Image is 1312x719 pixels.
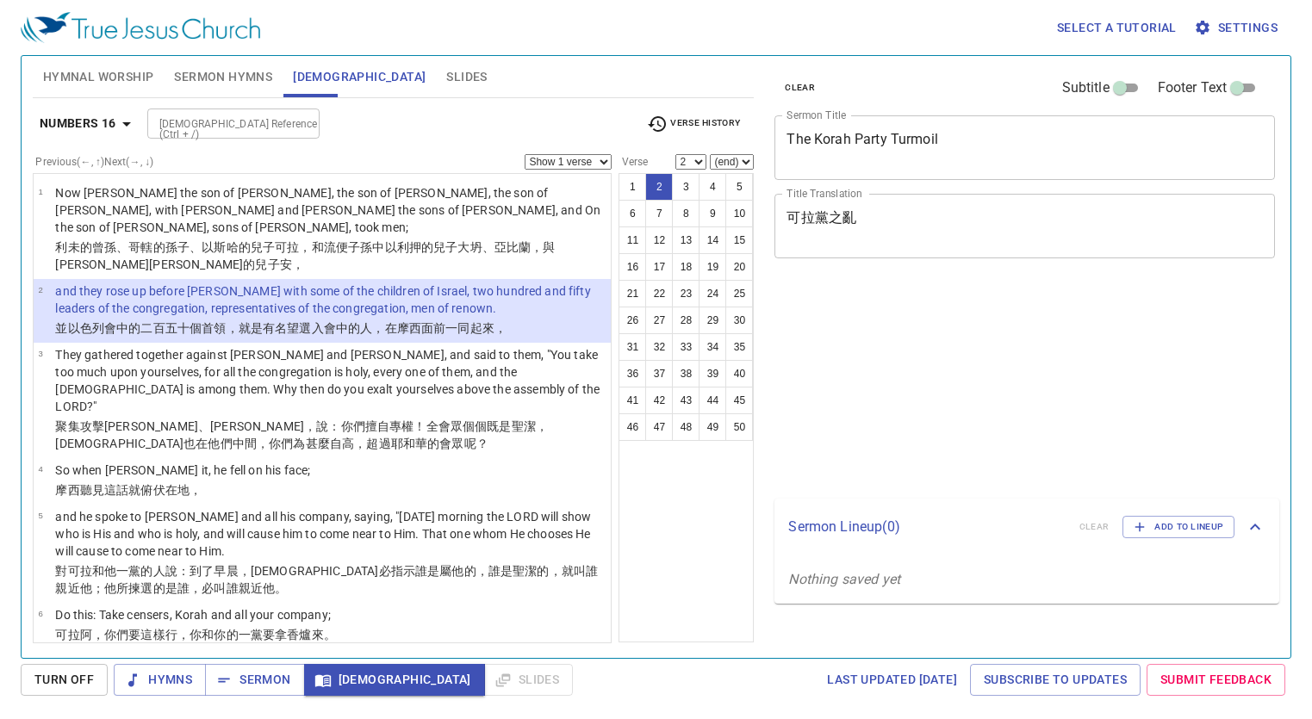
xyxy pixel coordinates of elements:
wh1121: 安 [280,257,304,271]
wh6440: ， [190,483,202,497]
button: 12 [645,226,673,254]
button: 33 [672,333,700,361]
p: 對 [55,562,606,597]
button: 49 [699,413,726,441]
b: Numbers 16 [40,113,116,134]
button: 18 [672,253,700,281]
button: 28 [672,307,700,334]
wh1242: ，[DEMOGRAPHIC_DATA] [55,564,598,595]
button: 45 [725,387,753,414]
p: So when [PERSON_NAME] it, he fell on his face; [55,462,310,479]
wh4872: 、[PERSON_NAME] [55,419,548,450]
wh4150: 的人 [348,321,507,335]
wh1121: 、哥轄 [55,240,555,271]
wh5387: ，就是有名望 [227,321,507,335]
button: 4 [699,173,726,201]
button: 16 [619,253,646,281]
button: 26 [619,307,646,334]
wh4289: 來。 [312,628,336,642]
button: 23 [672,280,700,307]
button: 39 [699,360,726,387]
textarea: The Korah Party Turmoil [787,131,1263,164]
button: 35 [725,333,753,361]
wh1121: 可拉 [55,240,555,271]
button: 41 [619,387,646,414]
wh6955: 的孫子 [55,240,555,271]
p: Now [PERSON_NAME] the son of [PERSON_NAME], the son of [PERSON_NAME], the son of [PERSON_NAME], w... [55,184,606,236]
wh7126: 他；他所揀選的 [80,581,288,595]
span: Footer Text [1158,77,1228,98]
button: 43 [672,387,700,414]
wh5307: 在地 [165,483,202,497]
span: clear [785,80,815,96]
button: Select a tutorial [1050,12,1184,44]
span: 2 [38,285,42,294]
button: Hymns [114,664,206,696]
wh6431: 的兒子 [243,257,304,271]
button: 48 [672,413,700,441]
button: 27 [645,307,673,334]
button: 36 [619,360,646,387]
wh559: ：到了早晨 [55,564,598,595]
button: 2 [645,173,673,201]
p: Sermon Lineup ( 0 ) [788,517,1065,537]
button: Numbers 16 [33,108,144,139]
span: Sermon [219,669,290,691]
wh4872: 面前 [421,321,507,335]
p: 利未 [55,239,606,273]
wh7141: 和他一黨 [55,564,598,595]
button: 8 [672,200,700,227]
span: Submit Feedback [1160,669,1272,691]
button: 3 [672,173,700,201]
button: 20 [725,253,753,281]
button: 19 [699,253,726,281]
button: 7 [645,200,673,227]
button: 38 [672,360,700,387]
wh6951: 呢？ [464,437,488,450]
span: Slides [446,66,487,88]
span: [DEMOGRAPHIC_DATA] [318,669,471,691]
p: 聚集 [55,418,606,452]
wh1696: 可拉 [55,564,598,595]
a: Last updated [DATE] [820,664,964,696]
button: 50 [725,413,753,441]
wh6950: 攻擊[PERSON_NAME] [55,419,548,450]
wh1121: 、以斯哈 [55,240,555,271]
button: 47 [645,413,673,441]
button: 14 [699,226,726,254]
button: 42 [645,387,673,414]
button: clear [774,77,825,98]
span: 1 [38,187,42,196]
wh7141: ，和流便 [55,240,555,271]
wh3947: 香爐 [287,628,336,642]
button: Settings [1191,12,1284,44]
button: 13 [672,226,700,254]
span: Subscribe to Updates [984,669,1127,691]
wh2572: 首領 [202,321,507,335]
wh6440: 一同起來 [445,321,507,335]
a: Submit Feedback [1147,664,1285,696]
button: 17 [645,253,673,281]
button: 29 [699,307,726,334]
wh7141: 阿，你們要這樣行 [80,628,336,642]
wh8085: 這話就俯伏 [104,483,202,497]
button: 1 [619,173,646,201]
button: 15 [725,226,753,254]
span: Add to Lineup [1134,519,1223,535]
button: 25 [725,280,753,307]
p: Do this: Take censers, Korah and all your company; [55,606,336,623]
wh8432: ，你們為甚麼自高 [257,437,488,450]
button: 10 [725,200,753,227]
wh7126: 他。 [263,581,287,595]
button: Verse History [637,111,750,137]
p: 可拉 [55,626,336,643]
span: Hymnal Worship [43,66,154,88]
wh3068: 也在他們中間 [183,437,488,450]
span: 6 [38,609,42,618]
wh582: ，在摩西 [372,321,507,335]
wh5712: 的人說 [55,564,598,595]
span: Verse History [647,114,740,134]
span: Sermon Hymns [174,66,272,88]
button: 34 [699,333,726,361]
p: 並以色列 [55,319,606,337]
